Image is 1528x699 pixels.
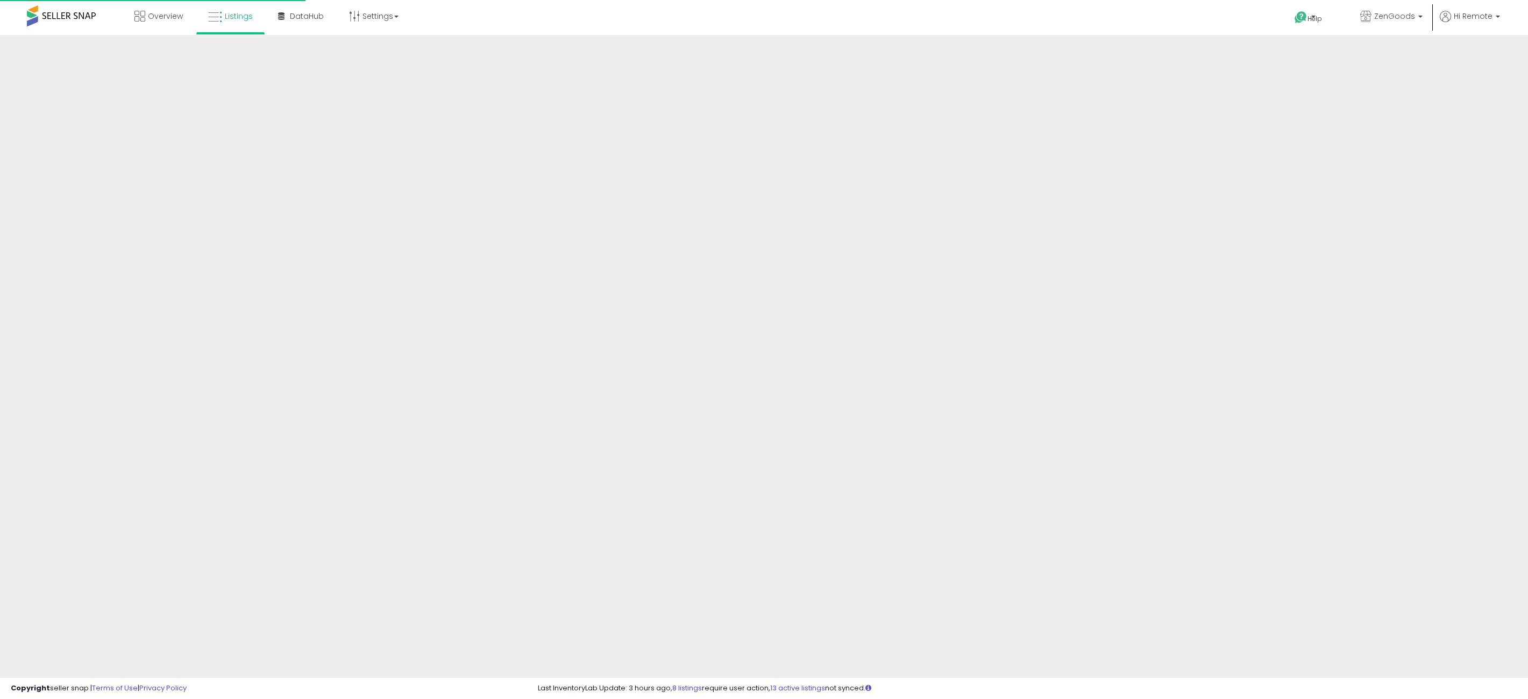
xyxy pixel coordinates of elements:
span: Overview [148,11,183,22]
span: Help [1307,14,1322,23]
a: Help [1286,3,1343,35]
span: ZenGoods [1374,11,1415,22]
a: Hi Remote [1440,11,1500,35]
span: Listings [225,11,253,22]
span: DataHub [290,11,324,22]
span: Hi Remote [1454,11,1493,22]
i: Get Help [1294,11,1307,24]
